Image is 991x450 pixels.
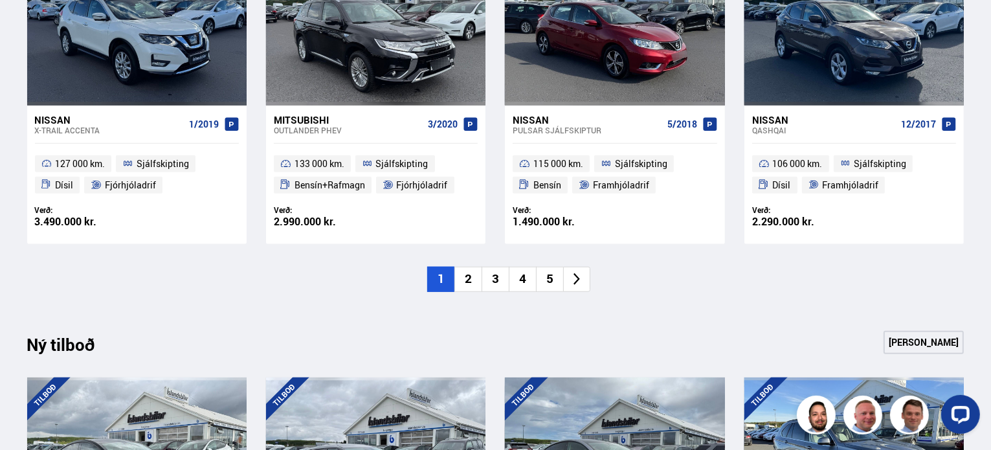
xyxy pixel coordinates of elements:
li: 3 [482,267,509,292]
li: 5 [536,267,563,292]
div: Verð: [35,205,137,215]
div: Nissan [35,114,184,126]
img: FbJEzSuNWCJXmdc-.webp [892,398,931,436]
span: 1/2019 [189,119,219,129]
span: Dísil [55,177,73,193]
span: 115 000 km. [533,156,583,172]
span: Sjálfskipting [615,156,667,172]
span: 12/2017 [901,119,936,129]
div: X-Trail ACCENTA [35,126,184,135]
span: Sjálfskipting [137,156,189,172]
div: Nissan [513,114,662,126]
span: 3/2020 [428,119,458,129]
div: Outlander PHEV [274,126,423,135]
li: 1 [427,267,454,292]
div: Nissan [752,114,896,126]
div: Qashqai [752,126,896,135]
span: Fjórhjóladrif [397,177,448,193]
span: Bensín [533,177,561,193]
div: Ný tilboð [27,335,118,362]
iframe: LiveChat chat widget [931,390,985,444]
a: Nissan X-Trail ACCENTA 1/2019 127 000 km. Sjálfskipting Dísil Fjórhjóladrif Verð: 3.490.000 kr. [27,106,247,244]
span: Framhjóladrif [593,177,649,193]
div: 2.290.000 kr. [752,216,854,227]
li: 4 [509,267,536,292]
span: 5/2018 [667,119,697,129]
div: Mitsubishi [274,114,423,126]
span: 127 000 km. [55,156,105,172]
div: 2.990.000 kr. [274,216,376,227]
a: Nissan Pulsar SJÁLFSKIPTUR 5/2018 115 000 km. Sjálfskipting Bensín Framhjóladrif Verð: 1.490.000 kr. [505,106,724,244]
span: Sjálfskipting [376,156,429,172]
div: 3.490.000 kr. [35,216,137,227]
span: Fjórhjóladrif [105,177,156,193]
div: Verð: [513,205,615,215]
img: siFngHWaQ9KaOqBr.png [845,398,884,436]
li: 2 [454,267,482,292]
span: Dísil [773,177,791,193]
div: Verð: [752,205,854,215]
a: Mitsubishi Outlander PHEV 3/2020 133 000 km. Sjálfskipting Bensín+Rafmagn Fjórhjóladrif Verð: 2.9... [266,106,485,244]
a: Nissan Qashqai 12/2017 106 000 km. Sjálfskipting Dísil Framhjóladrif Verð: 2.290.000 kr. [744,106,964,244]
div: Pulsar SJÁLFSKIPTUR [513,126,662,135]
span: 133 000 km. [295,156,344,172]
span: Framhjóladrif [822,177,878,193]
div: Verð: [274,205,376,215]
div: 1.490.000 kr. [513,216,615,227]
img: nhp88E3Fdnt1Opn2.png [799,398,838,436]
a: [PERSON_NAME] [884,331,964,354]
span: Bensín+Rafmagn [295,177,365,193]
span: 106 000 km. [773,156,823,172]
span: Sjálfskipting [854,156,906,172]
